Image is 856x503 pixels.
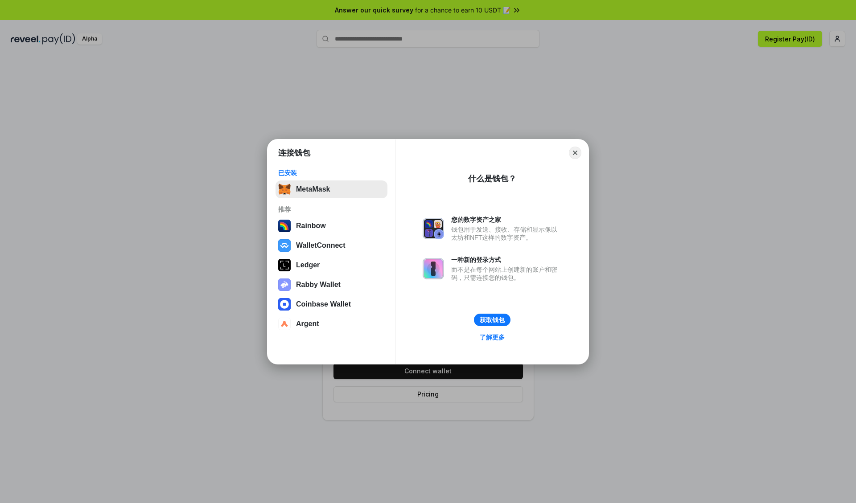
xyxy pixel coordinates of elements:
[296,261,320,269] div: Ledger
[276,295,387,313] button: Coinbase Wallet
[296,185,330,193] div: MetaMask
[451,216,562,224] div: 您的数字资产之家
[451,266,562,282] div: 而不是在每个网站上创建新的账户和密码，只需连接您的钱包。
[468,173,516,184] div: 什么是钱包？
[480,333,505,341] div: 了解更多
[276,256,387,274] button: Ledger
[278,147,310,158] h1: 连接钱包
[278,169,385,177] div: 已安装
[276,217,387,235] button: Rainbow
[278,278,291,291] img: svg+xml,%3Csvg%20xmlns%3D%22http%3A%2F%2Fwww.w3.org%2F2000%2Fsvg%22%20fill%3D%22none%22%20viewBox...
[276,180,387,198] button: MetaMask
[278,205,385,213] div: 推荐
[278,183,291,196] img: svg+xml,%3Csvg%20fill%3D%22none%22%20height%3D%2233%22%20viewBox%3D%220%200%2035%2033%22%20width%...
[278,239,291,252] img: svg+xml,%3Csvg%20width%3D%2228%22%20height%3D%2228%22%20viewBox%3D%220%200%2028%2028%22%20fill%3D...
[451,256,562,264] div: 一种新的登录方式
[296,281,341,289] div: Rabby Wallet
[276,237,387,254] button: WalletConnect
[276,315,387,333] button: Argent
[296,300,351,308] div: Coinbase Wallet
[423,218,444,239] img: svg+xml,%3Csvg%20xmlns%3D%22http%3A%2F%2Fwww.w3.org%2F2000%2Fsvg%22%20fill%3D%22none%22%20viewBox...
[451,225,562,241] div: 钱包用于发送、接收、存储和显示像以太坊和NFT这样的数字资产。
[474,331,510,343] a: 了解更多
[569,147,581,159] button: Close
[480,316,505,324] div: 获取钱包
[296,241,346,249] div: WalletConnect
[423,258,444,279] img: svg+xml,%3Csvg%20xmlns%3D%22http%3A%2F%2Fwww.w3.org%2F2000%2Fsvg%22%20fill%3D%22none%22%20viewBox...
[278,220,291,232] img: svg+xml,%3Csvg%20width%3D%22120%22%20height%3D%22120%22%20viewBox%3D%220%200%20120%20120%22%20fil...
[278,259,291,271] img: svg+xml,%3Csvg%20xmlns%3D%22http%3A%2F%2Fwww.w3.org%2F2000%2Fsvg%22%20width%3D%2228%22%20height%3...
[278,318,291,330] img: svg+xml,%3Csvg%20width%3D%2228%22%20height%3D%2228%22%20viewBox%3D%220%200%2028%2028%22%20fill%3D...
[278,298,291,311] img: svg+xml,%3Csvg%20width%3D%2228%22%20height%3D%2228%22%20viewBox%3D%220%200%2028%2028%22%20fill%3D...
[296,222,326,230] div: Rainbow
[276,276,387,294] button: Rabby Wallet
[474,314,510,326] button: 获取钱包
[296,320,319,328] div: Argent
